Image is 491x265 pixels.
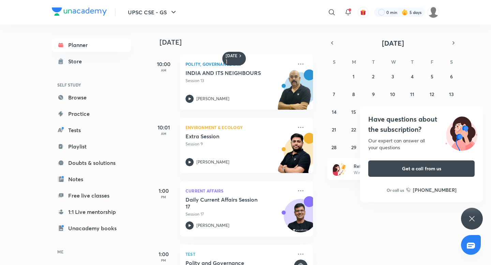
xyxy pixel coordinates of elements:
[185,123,293,131] p: Environment & Ecology
[331,144,337,151] abbr: September 28, 2025
[185,196,270,210] h5: Daily Current Affairs Session 17
[372,73,374,80] abbr: September 2, 2025
[351,144,356,151] abbr: September 29, 2025
[329,124,340,135] button: September 21, 2025
[150,187,177,195] h5: 1:00
[368,137,475,151] div: Our expert can answer all your questions
[332,126,336,133] abbr: September 21, 2025
[185,133,270,140] h5: Extra Session
[352,59,356,65] abbr: Monday
[348,142,359,153] button: September 29, 2025
[52,246,131,258] h6: ME
[431,59,433,65] abbr: Friday
[52,38,131,52] a: Planner
[185,187,293,195] p: Current Affairs
[413,186,457,193] h6: [PHONE_NUMBER]
[68,57,86,65] div: Store
[450,73,453,80] abbr: September 6, 2025
[337,38,449,48] button: [DATE]
[196,96,229,102] p: [PERSON_NAME]
[382,38,404,48] span: [DATE]
[348,89,359,99] button: September 8, 2025
[52,156,131,170] a: Doubts & solutions
[354,170,437,176] p: Win a laptop, vouchers & more
[358,7,369,18] button: avatar
[185,211,293,217] p: Session 17
[368,160,475,177] button: Get a call from us
[440,114,483,151] img: ttu_illustration_new.svg
[185,78,293,84] p: Session 13
[226,53,238,64] h6: [DATE]
[387,187,404,193] p: Or call us
[52,189,131,202] a: Free live classes
[52,7,107,16] img: Company Logo
[150,131,177,136] p: AM
[150,123,177,131] h5: 10:01
[368,89,379,99] button: September 9, 2025
[284,203,317,235] img: Avatar
[351,126,356,133] abbr: September 22, 2025
[353,73,355,80] abbr: September 1, 2025
[52,123,131,137] a: Tests
[52,91,131,104] a: Browse
[52,205,131,219] a: 1:1 Live mentorship
[52,107,131,121] a: Practice
[410,91,414,97] abbr: September 11, 2025
[360,9,366,15] img: avatar
[276,69,313,116] img: unacademy
[329,106,340,117] button: September 14, 2025
[52,79,131,91] h6: SELF STUDY
[348,124,359,135] button: September 22, 2025
[407,71,418,82] button: September 4, 2025
[185,60,293,68] p: Polity, Governance & IR
[387,89,398,99] button: September 10, 2025
[52,7,107,17] a: Company Logo
[150,68,177,72] p: AM
[427,71,437,82] button: September 5, 2025
[52,172,131,186] a: Notes
[150,60,177,68] h5: 10:00
[185,141,293,147] p: Session 9
[351,109,356,115] abbr: September 15, 2025
[406,186,457,193] a: [PHONE_NUMBER]
[150,250,177,258] h5: 1:00
[52,140,131,153] a: Playlist
[427,89,437,99] button: September 12, 2025
[446,71,457,82] button: September 6, 2025
[52,54,131,68] a: Store
[332,109,337,115] abbr: September 14, 2025
[196,222,229,229] p: [PERSON_NAME]
[124,5,182,19] button: UPSC CSE - GS
[449,91,454,97] abbr: September 13, 2025
[407,89,418,99] button: September 11, 2025
[276,133,313,180] img: unacademy
[348,71,359,82] button: September 1, 2025
[450,59,453,65] abbr: Saturday
[185,250,293,258] p: Test
[333,91,335,97] abbr: September 7, 2025
[390,91,395,97] abbr: September 10, 2025
[391,59,396,65] abbr: Wednesday
[352,91,355,97] abbr: September 8, 2025
[411,59,414,65] abbr: Thursday
[411,73,414,80] abbr: September 4, 2025
[391,73,394,80] abbr: September 3, 2025
[333,59,336,65] abbr: Sunday
[387,71,398,82] button: September 3, 2025
[196,159,229,165] p: [PERSON_NAME]
[368,114,475,135] h4: Have questions about the subscription?
[52,221,131,235] a: Unacademy books
[185,69,270,76] h5: INDIA AND ITS NEIGHBOURS
[329,89,340,99] button: September 7, 2025
[348,106,359,117] button: September 15, 2025
[160,38,320,46] h4: [DATE]
[401,9,408,16] img: streak
[372,91,375,97] abbr: September 9, 2025
[329,142,340,153] button: September 28, 2025
[446,89,457,99] button: September 13, 2025
[430,91,434,97] abbr: September 12, 2025
[333,162,346,176] img: referral
[372,59,375,65] abbr: Tuesday
[428,6,439,18] img: wassim
[368,71,379,82] button: September 2, 2025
